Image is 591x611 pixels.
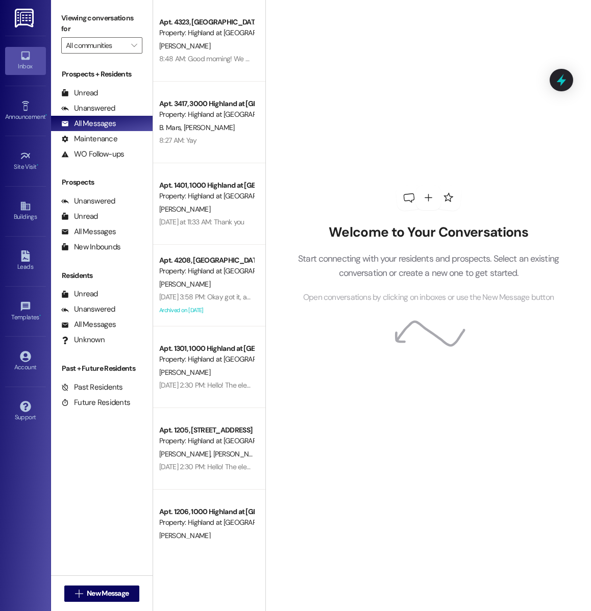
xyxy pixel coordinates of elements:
div: Past Residents [61,382,123,393]
div: 8:27 AM: Yay [159,136,197,145]
div: Unanswered [61,304,115,315]
i:  [75,590,83,598]
div: Property: Highland at [GEOGRAPHIC_DATA] [159,191,254,201]
div: All Messages [61,226,116,237]
span: [PERSON_NAME] [159,531,210,540]
span: [PERSON_NAME] [159,41,210,50]
div: Apt. 3417, 3000 Highland at [GEOGRAPHIC_DATA] [159,98,254,109]
span: [PERSON_NAME] [159,368,210,377]
div: Property: Highland at [GEOGRAPHIC_DATA] [159,266,254,276]
a: Inbox [5,47,46,74]
div: Apt. 1205, [STREET_ADDRESS] [159,425,254,436]
div: Apt. 4208, [GEOGRAPHIC_DATA] at [GEOGRAPHIC_DATA] [159,255,254,266]
p: Start connecting with your residents and prospects. Select an existing conversation or create a n... [283,251,575,281]
div: Past + Future Residents [51,363,153,374]
div: Prospects [51,177,153,188]
div: Unknown [61,335,105,345]
img: ResiDesk Logo [15,9,36,28]
div: Property: Highland at [GEOGRAPHIC_DATA] [159,28,254,38]
span: [PERSON_NAME] [159,279,210,289]
div: Property: Highland at [GEOGRAPHIC_DATA] [159,517,254,528]
div: Archived on [DATE] [158,304,255,317]
div: Unanswered [61,196,115,207]
span: [PERSON_NAME] [184,123,235,132]
span: [PERSON_NAME] [213,449,267,459]
div: All Messages [61,118,116,129]
div: Apt. 1206, 1000 Highland at [GEOGRAPHIC_DATA] [159,506,254,517]
div: New Inbounds [61,242,120,252]
a: Leads [5,247,46,275]
div: Residents [51,270,153,281]
div: [DATE] 3:58 PM: Okay got it, and thank you [159,292,285,301]
span: [PERSON_NAME] [159,449,213,459]
div: Property: Highland at [GEOGRAPHIC_DATA] [159,109,254,120]
div: Apt. 1401, 1000 Highland at [GEOGRAPHIC_DATA] [159,180,254,191]
div: Maintenance [61,134,117,144]
div: [DATE] 2:30 PM: Hello! The elevator in [GEOGRAPHIC_DATA] is out of service. A technician has been... [159,462,567,471]
a: Support [5,398,46,425]
a: Templates • [5,298,46,325]
div: Apt. 4323, [GEOGRAPHIC_DATA] at [GEOGRAPHIC_DATA] [159,17,254,28]
div: WO Follow-ups [61,149,124,160]
input: All communities [66,37,126,54]
a: Account [5,348,46,375]
span: New Message [87,588,129,599]
label: Viewing conversations for [61,10,142,37]
div: Property: Highland at [GEOGRAPHIC_DATA] [159,436,254,446]
div: All Messages [61,319,116,330]
div: Future Residents [61,397,130,408]
span: • [37,162,38,169]
div: [DATE] at 11:33 AM: Thank you [159,217,244,226]
div: Unread [61,289,98,299]
h2: Welcome to Your Conversations [283,224,575,241]
div: Unread [61,211,98,222]
span: Open conversations by clicking on inboxes or use the New Message button [303,291,554,304]
span: [PERSON_NAME] [159,205,210,214]
div: Property: Highland at [GEOGRAPHIC_DATA] [159,354,254,365]
div: Unanswered [61,103,115,114]
a: Site Visit • [5,147,46,175]
div: Prospects + Residents [51,69,153,80]
div: [DATE] 2:30 PM: Hello! The elevator in [GEOGRAPHIC_DATA] is out of service. A technician has been... [159,380,567,390]
span: B. Mars [159,123,184,132]
div: Unread [61,88,98,98]
i:  [131,41,137,49]
a: Buildings [5,197,46,225]
div: Apt. 1301, 1000 Highland at [GEOGRAPHIC_DATA] [159,343,254,354]
span: • [45,112,47,119]
span: • [39,312,41,319]
button: New Message [64,585,140,602]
